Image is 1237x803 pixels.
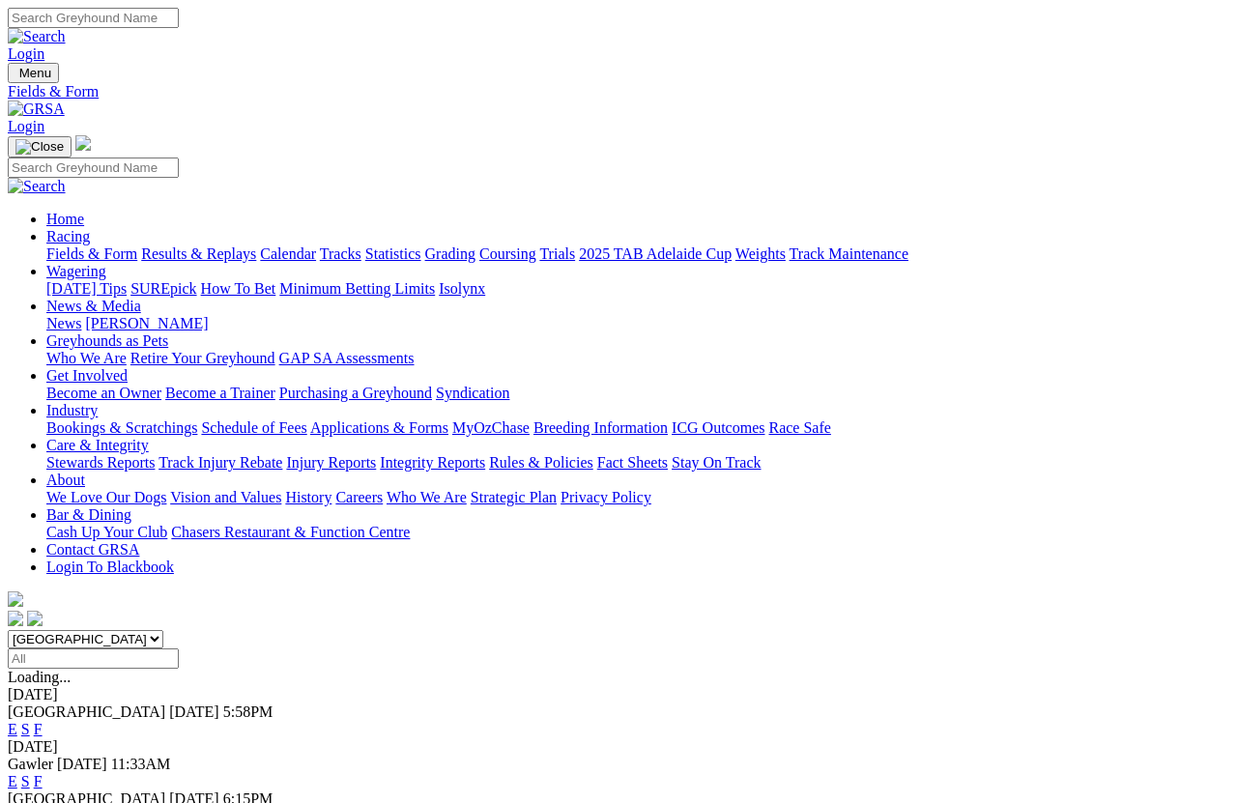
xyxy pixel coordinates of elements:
a: Fields & Form [46,245,137,262]
img: Close [15,139,64,155]
a: Coursing [479,245,536,262]
div: About [46,489,1229,506]
span: [GEOGRAPHIC_DATA] [8,703,165,720]
span: Loading... [8,669,71,685]
a: Rules & Policies [489,454,593,471]
a: Track Maintenance [790,245,908,262]
a: [PERSON_NAME] [85,315,208,331]
a: Results & Replays [141,245,256,262]
div: [DATE] [8,686,1229,703]
a: Race Safe [768,419,830,436]
a: 2025 TAB Adelaide Cup [579,245,732,262]
a: Login To Blackbook [46,559,174,575]
a: Weights [735,245,786,262]
a: News [46,315,81,331]
a: S [21,721,30,737]
a: Applications & Forms [310,419,448,436]
a: Privacy Policy [561,489,651,505]
a: Login [8,45,44,62]
a: Stewards Reports [46,454,155,471]
a: Wagering [46,263,106,279]
a: Breeding Information [533,419,668,436]
a: Track Injury Rebate [158,454,282,471]
span: [DATE] [57,756,107,772]
img: Search [8,178,66,195]
div: Get Involved [46,385,1229,402]
a: Industry [46,402,98,418]
a: Tracks [320,245,361,262]
input: Search [8,8,179,28]
div: Greyhounds as Pets [46,350,1229,367]
a: Become a Trainer [165,385,275,401]
a: Become an Owner [46,385,161,401]
div: Wagering [46,280,1229,298]
a: Stay On Track [672,454,761,471]
div: Bar & Dining [46,524,1229,541]
a: Isolynx [439,280,485,297]
a: History [285,489,331,505]
a: F [34,773,43,789]
a: Minimum Betting Limits [279,280,435,297]
span: 11:33AM [111,756,171,772]
span: Gawler [8,756,53,772]
a: Careers [335,489,383,505]
a: News & Media [46,298,141,314]
button: Toggle navigation [8,136,72,158]
a: Bookings & Scratchings [46,419,197,436]
span: Menu [19,66,51,80]
a: Get Involved [46,367,128,384]
a: Statistics [365,245,421,262]
img: logo-grsa-white.png [75,135,91,151]
a: SUREpick [130,280,196,297]
div: Industry [46,419,1229,437]
a: Syndication [436,385,509,401]
a: Trials [539,245,575,262]
a: Retire Your Greyhound [130,350,275,366]
a: Vision and Values [170,489,281,505]
a: Home [46,211,84,227]
div: Racing [46,245,1229,263]
a: E [8,773,17,789]
img: twitter.svg [27,611,43,626]
a: Injury Reports [286,454,376,471]
div: Care & Integrity [46,454,1229,472]
a: Calendar [260,245,316,262]
a: E [8,721,17,737]
a: GAP SA Assessments [279,350,415,366]
a: Login [8,118,44,134]
a: [DATE] Tips [46,280,127,297]
a: Chasers Restaurant & Function Centre [171,524,410,540]
img: logo-grsa-white.png [8,591,23,607]
img: Search [8,28,66,45]
span: [DATE] [169,703,219,720]
span: 5:58PM [223,703,273,720]
a: Racing [46,228,90,244]
a: Bar & Dining [46,506,131,523]
a: Greyhounds as Pets [46,332,168,349]
div: News & Media [46,315,1229,332]
a: Fact Sheets [597,454,668,471]
a: ICG Outcomes [672,419,764,436]
a: Who We Are [46,350,127,366]
a: Strategic Plan [471,489,557,505]
a: Schedule of Fees [201,419,306,436]
a: Fields & Form [8,83,1229,100]
a: F [34,721,43,737]
a: Contact GRSA [46,541,139,558]
a: About [46,472,85,488]
input: Search [8,158,179,178]
a: Grading [425,245,475,262]
a: S [21,773,30,789]
img: facebook.svg [8,611,23,626]
a: Cash Up Your Club [46,524,167,540]
div: [DATE] [8,738,1229,756]
a: MyOzChase [452,419,530,436]
img: GRSA [8,100,65,118]
a: We Love Our Dogs [46,489,166,505]
a: Purchasing a Greyhound [279,385,432,401]
a: Care & Integrity [46,437,149,453]
input: Select date [8,648,179,669]
a: How To Bet [201,280,276,297]
a: Integrity Reports [380,454,485,471]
